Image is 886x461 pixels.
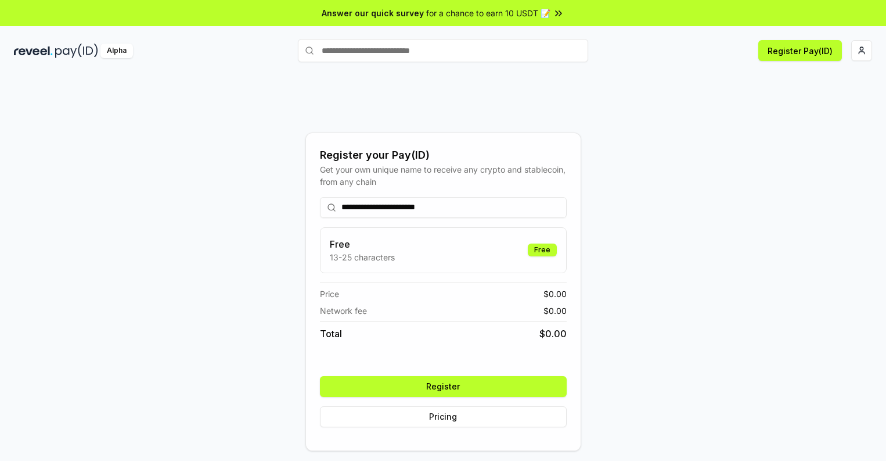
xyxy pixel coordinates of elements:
[322,7,424,19] span: Answer our quick survey
[528,244,557,256] div: Free
[758,40,842,61] button: Register Pay(ID)
[320,327,342,341] span: Total
[320,288,339,300] span: Price
[320,376,567,397] button: Register
[426,7,550,19] span: for a chance to earn 10 USDT 📝
[539,327,567,341] span: $ 0.00
[55,44,98,58] img: pay_id
[100,44,133,58] div: Alpha
[320,406,567,427] button: Pricing
[543,305,567,317] span: $ 0.00
[330,251,395,263] p: 13-25 characters
[320,163,567,188] div: Get your own unique name to receive any crypto and stablecoin, from any chain
[320,305,367,317] span: Network fee
[320,147,567,163] div: Register your Pay(ID)
[330,237,395,251] h3: Free
[543,288,567,300] span: $ 0.00
[14,44,53,58] img: reveel_dark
